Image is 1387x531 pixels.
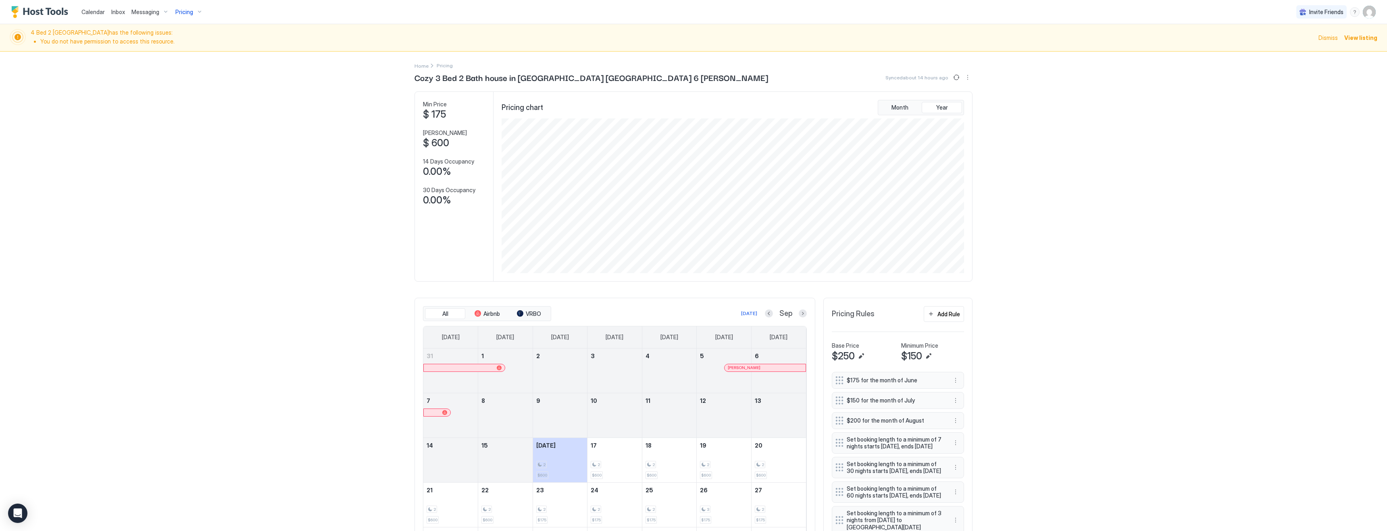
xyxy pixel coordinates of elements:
[533,348,587,393] td: September 2, 2025
[762,326,796,348] a: Saturday
[756,473,766,478] span: $600
[606,334,623,341] span: [DATE]
[700,353,704,359] span: 5
[423,482,478,527] td: September 21, 2025
[40,38,1314,45] li: You do not have permission to access this resource.
[81,8,105,16] a: Calendar
[592,473,602,478] span: $600
[533,438,587,482] td: September 16, 2025
[951,416,960,425] div: menu
[434,326,468,348] a: Sunday
[598,507,600,512] span: 2
[175,8,193,16] span: Pricing
[701,517,710,523] span: $175
[587,483,642,498] a: September 24, 2025
[951,463,960,472] div: menu
[1344,33,1377,42] div: View listing
[951,416,960,425] button: More options
[779,309,792,318] span: Sep
[847,377,943,384] span: $175 for the month of June
[963,73,973,82] div: menu
[924,351,933,361] button: Edit
[751,348,806,393] td: September 6, 2025
[467,308,507,319] button: Airbnb
[591,487,598,494] span: 24
[755,442,762,449] span: 20
[591,442,597,449] span: 17
[647,473,656,478] span: $600
[952,73,961,82] button: Sync prices
[762,507,764,512] span: 2
[423,393,478,438] td: September 7, 2025
[951,487,960,497] div: menu
[481,487,489,494] span: 22
[660,334,678,341] span: [DATE]
[483,517,492,523] span: $600
[752,393,806,408] a: September 13, 2025
[598,462,600,467] span: 2
[697,348,752,393] td: September 5, 2025
[697,482,752,527] td: September 26, 2025
[414,61,429,70] a: Home
[728,365,760,370] span: [PERSON_NAME]
[642,348,697,363] a: September 4, 2025
[762,462,764,467] span: 2
[481,397,485,404] span: 8
[587,393,642,408] a: September 10, 2025
[414,71,768,83] span: Cozy 3 Bed 2 Bath house in [GEOGRAPHIC_DATA] [GEOGRAPHIC_DATA] 6 [PERSON_NAME]
[847,485,943,499] span: Set booking length to a minimum of 60 nights starts [DATE], ends [DATE]
[543,462,546,467] span: 2
[646,353,650,359] span: 4
[423,187,475,194] span: 30 Days Occupancy
[1318,33,1338,42] span: Dismiss
[770,334,787,341] span: [DATE]
[483,310,500,317] span: Airbnb
[536,487,544,494] span: 23
[423,348,478,363] a: August 31, 2025
[697,348,751,363] a: September 5, 2025
[111,8,125,16] a: Inbox
[847,460,943,475] span: Set booking length to a minimum of 30 nights starts [DATE], ends [DATE]
[423,483,478,498] a: September 21, 2025
[427,353,433,359] span: 31
[740,309,758,318] button: [DATE]
[428,517,437,523] span: $600
[832,309,875,319] span: Pricing Rules
[1363,6,1376,19] div: User profile
[751,438,806,482] td: September 20, 2025
[111,8,125,15] span: Inbox
[131,8,159,16] span: Messaging
[642,483,697,498] a: September 25, 2025
[478,348,533,393] td: September 1, 2025
[951,438,960,448] div: menu
[832,350,855,362] span: $250
[697,393,752,438] td: September 12, 2025
[642,438,697,453] a: September 18, 2025
[423,108,446,120] span: $ 175
[442,334,460,341] span: [DATE]
[901,342,938,349] span: Minimum Price
[423,101,447,108] span: Min Price
[533,393,587,408] a: September 9, 2025
[423,393,478,408] a: September 7, 2025
[755,487,762,494] span: 27
[707,507,709,512] span: 3
[533,348,587,363] a: September 2, 2025
[427,442,433,449] span: 14
[751,482,806,527] td: September 27, 2025
[478,438,533,482] td: September 15, 2025
[697,393,751,408] a: September 12, 2025
[642,482,697,527] td: September 25, 2025
[423,438,478,453] a: September 14, 2025
[592,517,601,523] span: $175
[922,102,962,113] button: Year
[646,487,653,494] span: 25
[502,103,543,112] span: Pricing chart
[646,442,652,449] span: 18
[963,73,973,82] button: More options
[11,6,72,18] a: Host Tools Logo
[587,348,642,363] a: September 3, 2025
[901,350,922,362] span: $150
[587,393,642,438] td: September 10, 2025
[423,158,474,165] span: 14 Days Occupancy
